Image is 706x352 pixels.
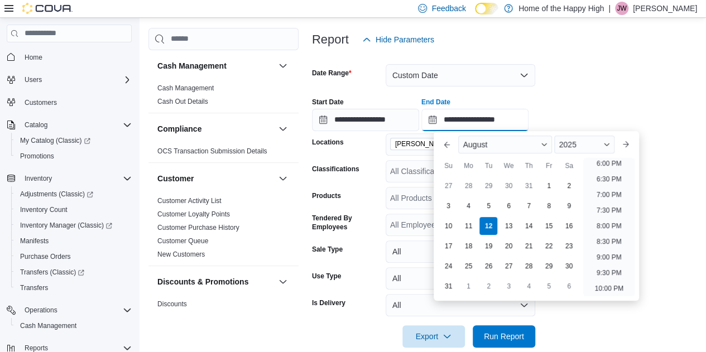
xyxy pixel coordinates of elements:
[473,325,535,348] button: Run Report
[20,268,84,277] span: Transfers (Classic)
[459,237,477,255] div: day-18
[11,318,136,334] button: Cash Management
[479,257,497,275] div: day-26
[25,75,42,84] span: Users
[157,173,194,184] h3: Customer
[560,237,578,255] div: day-23
[20,303,132,317] span: Operations
[2,117,136,133] button: Catalog
[25,53,42,62] span: Home
[592,204,626,217] li: 7:30 PM
[2,94,136,110] button: Customers
[20,252,71,261] span: Purchase Orders
[617,136,635,153] button: Next month
[560,217,578,235] div: day-16
[25,98,57,107] span: Customers
[16,250,75,263] a: Purchase Orders
[439,217,457,235] div: day-10
[20,50,132,64] span: Home
[157,276,248,287] h3: Discounts & Promotions
[386,267,535,290] button: All
[20,190,93,199] span: Adjustments (Classic)
[438,176,579,296] div: August, 2025
[16,150,132,163] span: Promotions
[560,257,578,275] div: day-30
[439,277,457,295] div: day-31
[157,314,210,321] a: Promotion Details
[157,173,274,184] button: Customer
[592,235,626,248] li: 8:30 PM
[157,123,274,134] button: Compliance
[20,95,132,109] span: Customers
[386,240,535,263] button: All
[157,197,222,205] a: Customer Activity List
[617,2,626,15] span: JW
[16,281,52,295] a: Transfers
[25,120,47,129] span: Catalog
[16,134,132,147] span: My Catalog (Classic)
[540,157,558,175] div: Fr
[386,294,535,316] button: All
[376,34,434,45] span: Hide Parameters
[16,203,132,216] span: Inventory Count
[20,96,61,109] a: Customers
[475,3,498,15] input: Dark Mode
[157,223,239,232] span: Customer Purchase History
[157,60,227,71] h3: Cash Management
[16,219,117,232] a: Inventory Manager (Classic)
[592,172,626,186] li: 6:30 PM
[157,237,208,245] span: Customer Queue
[592,266,626,279] li: 9:30 PM
[409,325,458,348] span: Export
[157,300,187,308] span: Discounts
[312,33,349,46] h3: Report
[157,300,187,308] a: Discounts
[20,283,48,292] span: Transfers
[500,237,517,255] div: day-20
[276,172,290,185] button: Customer
[11,133,136,148] a: My Catalog (Classic)
[11,202,136,218] button: Inventory Count
[484,331,524,342] span: Run Report
[390,138,496,150] span: Warman - Second Ave - Prairie Records
[439,257,457,275] div: day-24
[500,277,517,295] div: day-3
[157,250,205,259] span: New Customers
[20,221,112,230] span: Inventory Manager (Classic)
[500,157,517,175] div: We
[520,157,537,175] div: Th
[560,157,578,175] div: Sa
[459,157,477,175] div: Mo
[459,177,477,195] div: day-28
[157,123,201,134] h3: Compliance
[20,172,56,185] button: Inventory
[439,177,457,195] div: day-27
[459,257,477,275] div: day-25
[520,217,537,235] div: day-14
[2,302,136,318] button: Operations
[500,197,517,215] div: day-6
[148,81,299,113] div: Cash Management
[312,214,381,232] label: Tendered By Employees
[402,325,465,348] button: Export
[20,172,132,185] span: Inventory
[592,157,626,170] li: 6:00 PM
[11,280,136,296] button: Transfers
[421,109,529,131] input: Press the down key to enter a popover containing a calendar. Press the escape key to close the po...
[479,237,497,255] div: day-19
[520,257,537,275] div: day-28
[16,203,72,216] a: Inventory Count
[20,118,52,132] button: Catalog
[2,72,136,88] button: Users
[459,217,477,235] div: day-11
[559,140,576,149] span: 2025
[590,282,627,295] li: 10:00 PM
[592,188,626,201] li: 7:00 PM
[421,98,450,107] label: End Date
[276,59,290,73] button: Cash Management
[312,138,344,147] label: Locations
[11,148,136,164] button: Promotions
[500,177,517,195] div: day-30
[583,158,634,296] ul: Time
